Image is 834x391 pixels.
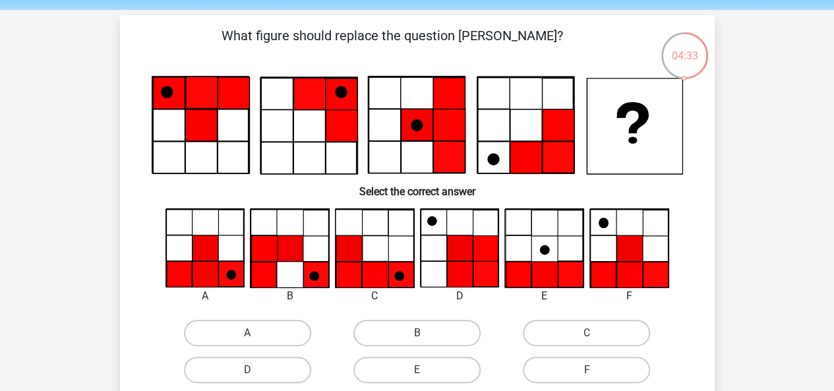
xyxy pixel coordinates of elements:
[156,288,255,304] div: A
[141,26,644,65] p: What figure should replace the question [PERSON_NAME]?
[353,357,481,383] label: E
[580,288,679,304] div: F
[410,288,510,304] div: D
[353,320,481,346] label: B
[325,288,425,304] div: C
[240,288,340,304] div: B
[523,357,650,383] label: F
[494,288,594,304] div: E
[184,357,311,383] label: D
[660,31,709,64] div: 04:33
[523,320,650,346] label: C
[141,175,694,198] h6: Select the correct answer
[184,320,311,346] label: A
